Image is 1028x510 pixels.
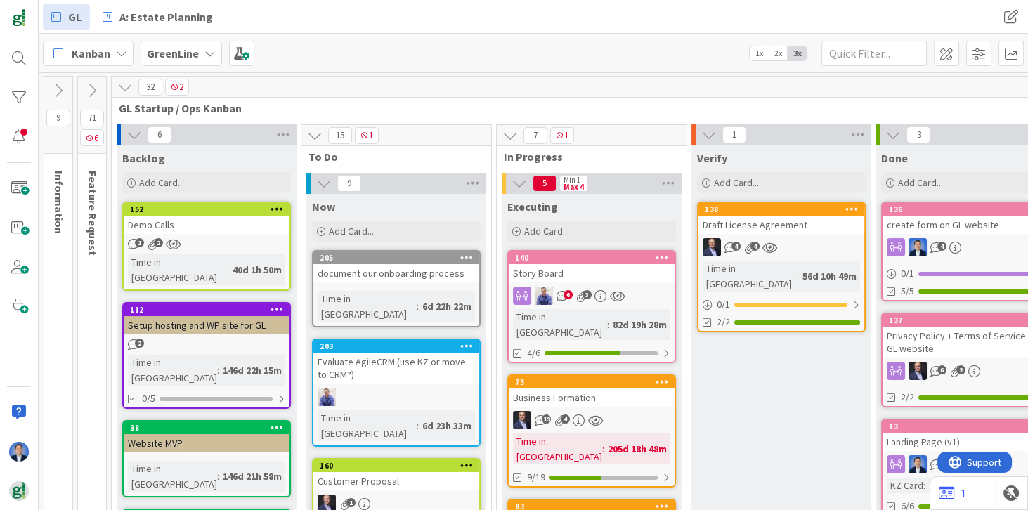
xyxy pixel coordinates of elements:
[139,176,184,189] span: Add Card...
[135,238,144,247] span: 1
[504,150,669,164] span: In Progress
[318,388,336,406] img: JG
[507,200,558,214] span: Executing
[313,251,479,264] div: 205
[148,126,171,143] span: 6
[312,339,481,447] a: 203Evaluate AgileCRM (use KZ or move to CRM?)JGTime in [GEOGRAPHIC_DATA]:6d 23h 33m
[698,216,864,234] div: Draft License Agreement
[124,303,289,316] div: 112
[533,175,557,192] span: 5
[523,127,547,144] span: 7
[124,216,289,234] div: Demo Calls
[313,251,479,282] div: 205document our onboarding process
[923,478,925,493] span: :
[509,251,675,264] div: 140
[513,411,531,429] img: JD
[750,242,760,251] span: 4
[320,253,479,263] div: 205
[318,410,417,441] div: Time in [GEOGRAPHIC_DATA]
[219,469,285,484] div: 146d 21h 58m
[509,376,675,388] div: 73
[697,151,727,165] span: Verify
[346,498,356,507] span: 1
[799,268,860,284] div: 56d 10h 49m
[9,442,29,462] img: DP
[313,340,479,384] div: 203Evaluate AgileCRM (use KZ or move to CRM?)
[821,41,927,66] input: Quick Filter...
[797,268,799,284] span: :
[507,250,676,363] a: 140Story BoardJGTime in [GEOGRAPHIC_DATA]:82d 19h 28m4/6
[788,46,807,60] span: 3x
[328,127,352,144] span: 15
[937,242,946,251] span: 4
[509,287,675,305] div: JG
[128,355,217,386] div: Time in [GEOGRAPHIC_DATA]
[124,316,289,334] div: Setup hosting and WP site for GL
[130,423,289,433] div: 38
[929,479,959,492] a: [URL]..
[564,183,584,190] div: Max 4
[72,45,110,62] span: Kanban
[219,362,285,378] div: 146d 22h 15m
[86,171,100,256] span: Feature Request
[318,291,417,322] div: Time in [GEOGRAPHIC_DATA]
[698,203,864,234] div: 138Draft License Agreement
[509,411,675,429] div: JD
[513,309,607,340] div: Time in [GEOGRAPHIC_DATA]
[124,421,289,452] div: 38Website MVP
[698,296,864,313] div: 0/1
[312,250,481,327] a: 205document our onboarding processTime in [GEOGRAPHIC_DATA]:6d 22h 22m
[122,302,291,409] a: 112Setup hosting and WP site for GLTime in [GEOGRAPHIC_DATA]:146d 22h 15m0/5
[717,297,730,312] span: 0 / 1
[564,176,580,183] div: Min 1
[313,353,479,384] div: Evaluate AgileCRM (use KZ or move to CRM?)
[898,176,943,189] span: Add Card...
[124,203,289,216] div: 152
[527,346,540,360] span: 4/6
[909,362,927,380] img: JD
[308,150,474,164] span: To Do
[337,175,361,192] span: 9
[142,391,155,406] span: 0/5
[583,290,592,299] span: 3
[714,176,759,189] span: Add Card...
[901,390,914,405] span: 2/2
[312,200,335,214] span: Now
[124,421,289,434] div: 38
[535,287,553,305] img: JG
[750,46,769,60] span: 1x
[122,202,291,291] a: 152Demo CallsTime in [GEOGRAPHIC_DATA]:40d 1h 50m
[607,317,609,332] span: :
[906,126,930,143] span: 3
[130,204,289,214] div: 152
[609,317,670,332] div: 82d 19h 28m
[320,341,479,351] div: 203
[901,284,914,299] span: 5/5
[80,129,104,146] span: 6
[703,261,797,292] div: Time in [GEOGRAPHIC_DATA]
[881,151,908,165] span: Done
[130,305,289,315] div: 112
[313,459,479,490] div: 160Customer Proposal
[527,470,545,485] span: 9/19
[956,365,965,374] span: 2
[717,315,730,329] span: 2/2
[550,127,574,144] span: 1
[313,388,479,406] div: JG
[507,374,676,488] a: 73Business FormationJDTime in [GEOGRAPHIC_DATA]:205d 18h 48m9/19
[30,2,64,19] span: Support
[46,110,70,126] span: 9
[128,461,217,492] div: Time in [GEOGRAPHIC_DATA]
[43,4,90,30] a: GL
[9,481,29,501] img: avatar
[705,204,864,214] div: 138
[68,8,82,25] span: GL
[229,262,285,277] div: 40d 1h 50m
[313,264,479,282] div: document our onboarding process
[154,238,163,247] span: 2
[122,420,291,497] a: 38Website MVPTime in [GEOGRAPHIC_DATA]:146d 21h 58m
[417,418,419,433] span: :
[937,365,946,374] span: 6
[217,362,219,378] span: :
[604,441,670,457] div: 205d 18h 48m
